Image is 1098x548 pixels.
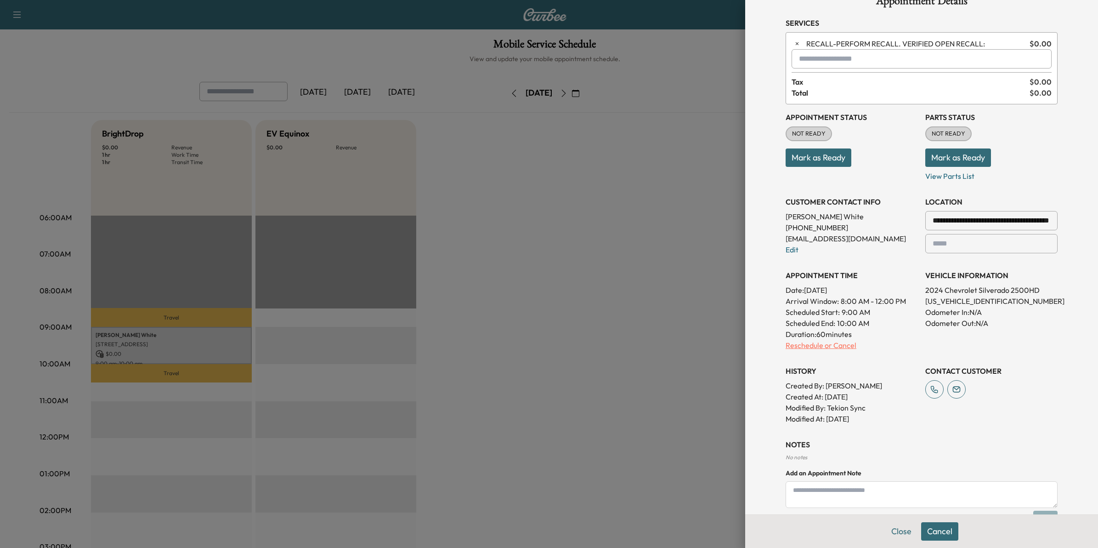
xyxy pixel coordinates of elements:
h3: LOCATION [925,196,1058,207]
span: $ 0.00 [1030,38,1052,49]
p: Modified At : [DATE] [786,413,918,424]
span: $ 0.00 [1030,87,1052,98]
p: 10:00 AM [837,318,869,329]
p: 9:00 AM [842,307,870,318]
p: Modified By : Tekion Sync [786,402,918,413]
span: PERFORM RECALL. VERIFIED OPEN RECALL: [806,38,1026,49]
p: Odometer In: N/A [925,307,1058,318]
h3: NOTES [786,439,1058,450]
p: View Parts List [925,167,1058,182]
span: Total [792,87,1030,98]
h3: History [786,365,918,377]
h3: Services [786,17,1058,29]
h3: CONTACT CUSTOMER [925,365,1058,377]
h3: Appointment Status [786,112,918,123]
p: Created By : [PERSON_NAME] [786,380,918,391]
button: Mark as Ready [925,148,991,167]
p: 2024 Chevrolet Silverado 2500HD [925,285,1058,296]
p: [PERSON_NAME] White [786,211,918,222]
h3: APPOINTMENT TIME [786,270,918,281]
p: [US_VEHICLE_IDENTIFICATION_NUMBER] [925,296,1058,307]
p: Odometer Out: N/A [925,318,1058,329]
p: Duration: 60 minutes [786,329,918,340]
h3: CUSTOMER CONTACT INFO [786,196,918,207]
button: Mark as Ready [786,148,851,167]
span: $ 0.00 [1030,76,1052,87]
span: NOT READY [787,129,831,138]
p: Scheduled End: [786,318,835,329]
p: Arrival Window: [786,296,918,307]
span: 8:00 AM - 12:00 PM [841,296,906,307]
h3: Parts Status [925,112,1058,123]
p: Scheduled Start: [786,307,840,318]
span: NOT READY [926,129,971,138]
a: Edit [786,245,798,254]
div: No notes [786,454,1058,461]
p: Date: [DATE] [786,285,918,296]
p: Reschedule or Cancel [786,340,918,351]
button: Cancel [921,522,958,541]
h3: VEHICLE INFORMATION [925,270,1058,281]
h4: Add an Appointment Note [786,468,1058,478]
button: Close [885,522,917,541]
p: [EMAIL_ADDRESS][DOMAIN_NAME] [786,233,918,244]
p: Created At : [DATE] [786,391,918,402]
span: Tax [792,76,1030,87]
p: [PHONE_NUMBER] [786,222,918,233]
